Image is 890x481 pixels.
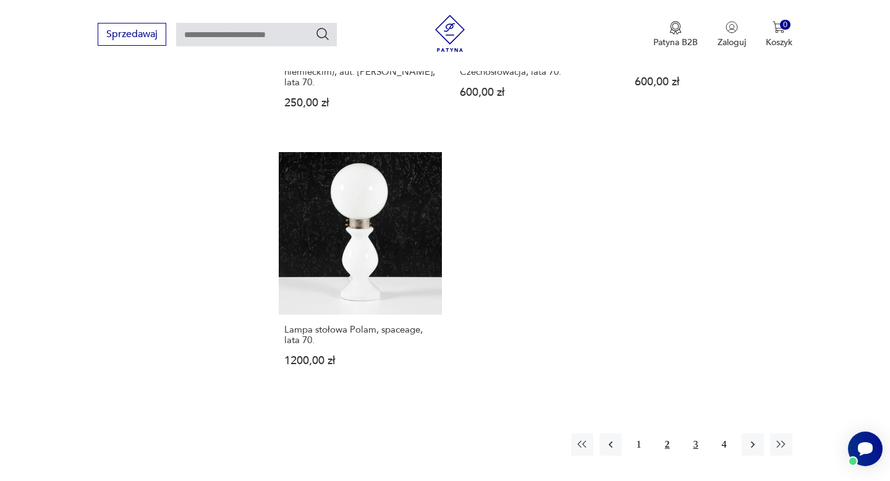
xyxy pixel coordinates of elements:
[284,98,436,108] p: 250,00 zł
[713,433,735,456] button: 4
[653,21,698,48] button: Patyna B2B
[635,77,786,87] p: 600,00 zł
[669,21,682,35] img: Ikona medalu
[279,152,441,390] a: Lampa stołowa Polam, spaceage, lata 70.Lampa stołowa Polam, spaceage, lata 70.1200,00 zł
[431,15,468,52] img: Patyna - sklep z meblami i dekoracjami vintage
[780,20,790,30] div: 0
[766,36,792,48] p: Koszyk
[656,433,679,456] button: 2
[718,21,746,48] button: Zaloguj
[628,433,650,456] button: 1
[284,46,436,88] h3: Oryginalny plakat turystyczny Polska "wakacje w siodle" (wersja w języku niemieckim), aut. [PERSO...
[653,36,698,48] p: Patyna B2B
[766,21,792,48] button: 0Koszyk
[718,36,746,48] p: Zaloguj
[726,21,738,33] img: Ikonka użytkownika
[773,21,785,33] img: Ikona koszyka
[685,433,707,456] button: 3
[460,87,611,98] p: 600,00 zł
[460,46,611,77] h3: Duży brutalistyczny świecznik, przypisano [PERSON_NAME], Czechosłowacja, lata 70.
[98,23,166,46] button: Sprzedawaj
[653,21,698,48] a: Ikona medaluPatyna B2B
[284,355,436,366] p: 1200,00 zł
[98,31,166,40] a: Sprzedawaj
[284,325,436,346] h3: Lampa stołowa Polam, spaceage, lata 70.
[848,432,883,466] iframe: Smartsupp widget button
[315,27,330,41] button: Szukaj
